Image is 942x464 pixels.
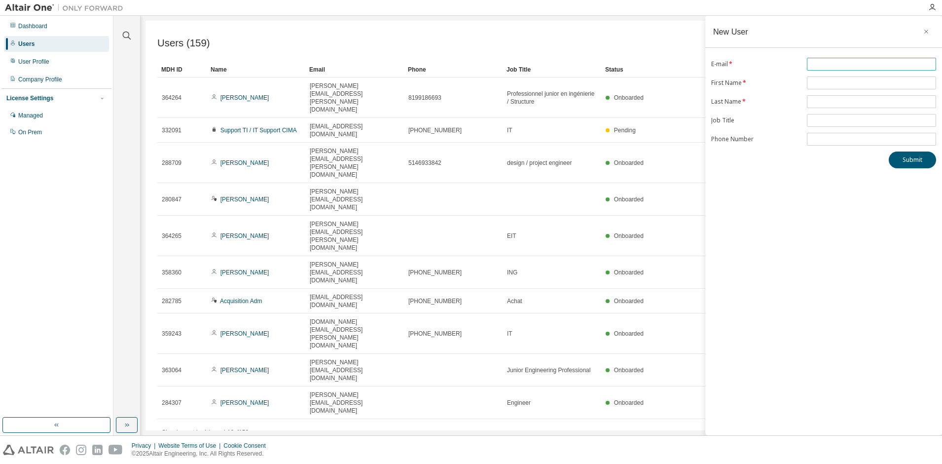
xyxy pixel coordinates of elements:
[507,366,590,374] span: Junior Engineering Professional
[711,135,801,143] label: Phone Number
[18,128,42,136] div: On Prem
[220,159,269,166] a: [PERSON_NAME]
[310,220,399,252] span: [PERSON_NAME][EMAIL_ADDRESS][PERSON_NAME][DOMAIN_NAME]
[408,62,499,77] div: Phone
[109,445,123,455] img: youtube.svg
[408,159,441,167] span: 5146933842
[614,127,636,134] span: Pending
[92,445,103,455] img: linkedin.svg
[614,298,644,305] span: Onboarded
[310,391,399,415] span: [PERSON_NAME][EMAIL_ADDRESS][DOMAIN_NAME]
[220,269,269,276] a: [PERSON_NAME]
[162,366,181,374] span: 363064
[711,79,801,87] label: First Name
[507,62,597,77] div: Job Title
[605,62,874,77] div: Status
[614,330,644,337] span: Onboarded
[162,297,181,305] span: 282785
[507,126,512,134] span: IT
[711,98,801,106] label: Last Name
[614,269,644,276] span: Onboarded
[220,399,269,406] a: [PERSON_NAME]
[18,112,43,119] div: Managed
[158,442,223,450] div: Website Terms of Use
[507,159,572,167] span: design / project engineer
[162,429,249,436] span: Showing entries 1 through 10 of 159
[220,94,269,101] a: [PERSON_NAME]
[614,94,644,101] span: Onboarded
[132,442,158,450] div: Privacy
[507,232,516,240] span: EIT
[162,399,181,407] span: 284307
[18,58,49,66] div: User Profile
[157,38,210,49] span: Users (159)
[220,196,269,203] a: [PERSON_NAME]
[223,442,271,450] div: Cookie Consent
[408,126,462,134] span: [PHONE_NUMBER]
[408,94,441,102] span: 8199186693
[408,269,462,276] span: [PHONE_NUMBER]
[3,445,54,455] img: altair_logo.svg
[161,62,203,77] div: MDH ID
[220,330,269,337] a: [PERSON_NAME]
[614,232,644,239] span: Onboarded
[614,159,644,166] span: Onboarded
[507,399,531,407] span: Engineer
[408,297,462,305] span: [PHONE_NUMBER]
[711,116,801,124] label: Job Title
[6,94,53,102] div: License Settings
[5,3,128,13] img: Altair One
[162,126,181,134] span: 332091
[211,62,301,77] div: Name
[310,261,399,284] span: [PERSON_NAME][EMAIL_ADDRESS][DOMAIN_NAME]
[220,232,269,239] a: [PERSON_NAME]
[310,188,399,211] span: [PERSON_NAME][EMAIL_ADDRESS][DOMAIN_NAME]
[507,269,517,276] span: ING
[507,297,522,305] span: Achat
[614,399,644,406] span: Onboarded
[220,127,297,134] a: Support TI / IT Support CIMA
[162,195,181,203] span: 280847
[220,367,269,374] a: [PERSON_NAME]
[309,62,400,77] div: Email
[310,318,399,349] span: [DOMAIN_NAME][EMAIL_ADDRESS][PERSON_NAME][DOMAIN_NAME]
[132,450,272,458] p: © 2025 Altair Engineering, Inc. All Rights Reserved.
[162,159,181,167] span: 288709
[507,330,512,338] span: IT
[310,122,399,138] span: [EMAIL_ADDRESS][DOMAIN_NAME]
[18,76,62,83] div: Company Profile
[614,196,644,203] span: Onboarded
[220,298,262,305] a: Acquisition Adm
[162,330,181,338] span: 359243
[614,367,644,374] span: Onboarded
[408,330,462,338] span: [PHONE_NUMBER]
[76,445,86,455] img: instagram.svg
[60,445,70,455] img: facebook.svg
[310,82,399,114] span: [PERSON_NAME][EMAIL_ADDRESS][PERSON_NAME][DOMAIN_NAME]
[713,28,748,36] div: New User
[310,293,399,309] span: [EMAIL_ADDRESS][DOMAIN_NAME]
[162,269,181,276] span: 358360
[18,22,47,30] div: Dashboard
[162,94,181,102] span: 364264
[162,232,181,240] span: 364265
[18,40,35,48] div: Users
[711,60,801,68] label: E-mail
[310,147,399,179] span: [PERSON_NAME][EMAIL_ADDRESS][PERSON_NAME][DOMAIN_NAME]
[507,90,597,106] span: Professionnel junior en ingénierie / Structure
[310,358,399,382] span: [PERSON_NAME][EMAIL_ADDRESS][DOMAIN_NAME]
[889,152,936,168] button: Submit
